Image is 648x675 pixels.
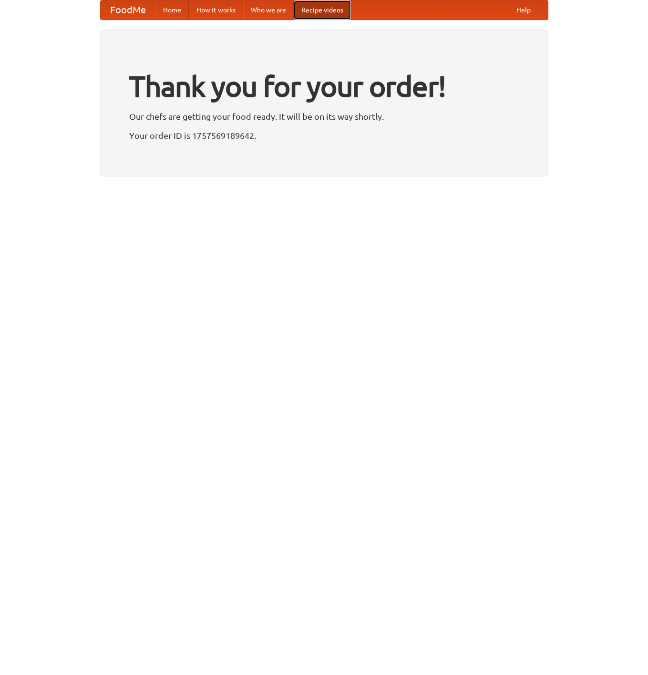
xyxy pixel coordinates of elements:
[129,63,519,109] h1: Thank you for your order!
[101,0,155,20] a: FoodMe
[129,128,519,143] p: Your order ID is 1757569189642.
[189,0,243,20] a: How it works
[155,0,189,20] a: Home
[294,0,351,20] a: Recipe videos
[243,0,294,20] a: Who we are
[129,109,519,124] p: Our chefs are getting your food ready. It will be on its way shortly.
[509,0,538,20] a: Help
